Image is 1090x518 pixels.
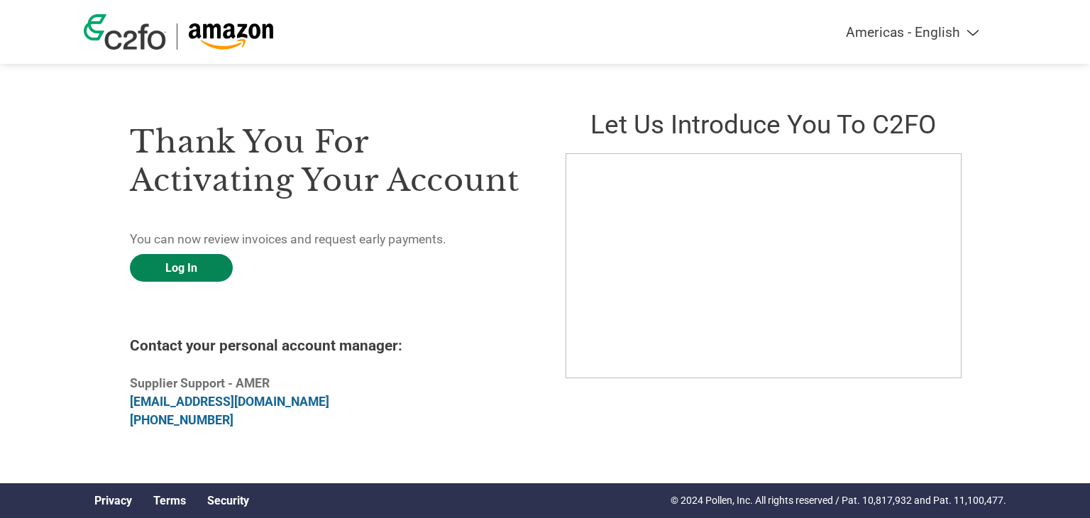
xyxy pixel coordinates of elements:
b: Supplier Support - AMER [130,376,270,390]
a: Log In [130,254,233,282]
a: [EMAIL_ADDRESS][DOMAIN_NAME] [130,395,329,409]
img: c2fo logo [84,14,166,50]
a: Security [207,494,249,507]
a: Terms [153,494,186,507]
a: [PHONE_NUMBER] [130,413,233,427]
img: Amazon [188,23,274,50]
h4: Contact your personal account manager: [130,337,524,354]
a: Privacy [94,494,132,507]
h2: Let us introduce you to C2FO [566,109,960,140]
iframe: C2FO Introduction Video [566,153,962,378]
p: You can now review invoices and request early payments. [130,230,524,248]
h3: Thank you for activating your account [130,123,524,199]
p: © 2024 Pollen, Inc. All rights reserved / Pat. 10,817,932 and Pat. 11,100,477. [671,493,1006,508]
